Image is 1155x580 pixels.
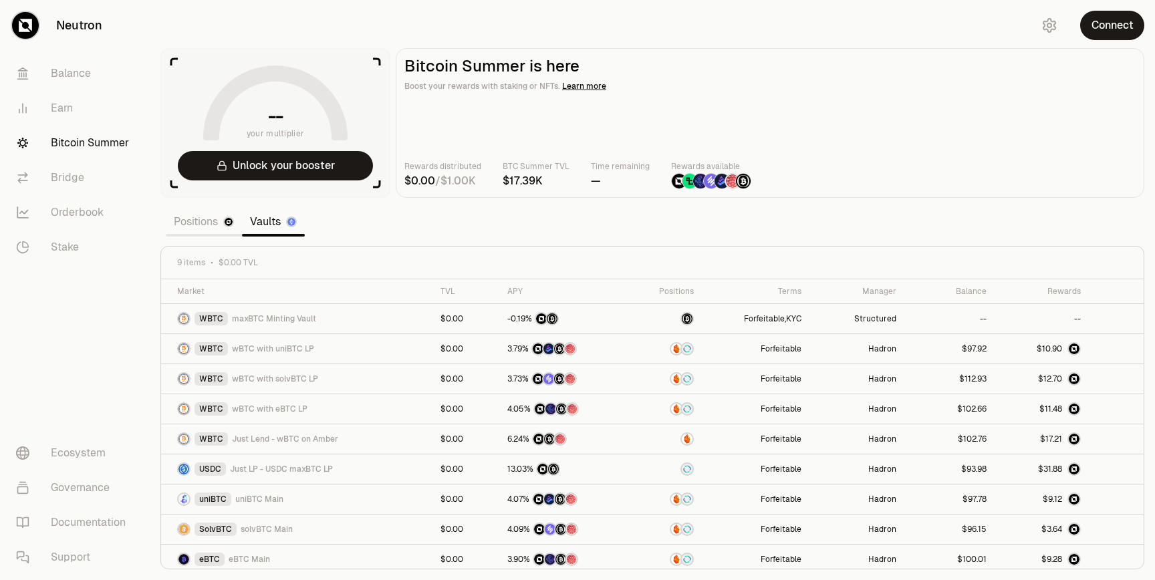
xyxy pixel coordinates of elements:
img: Supervault [682,464,692,474]
a: NTRNStructured PointsMars Fragments [507,434,620,444]
img: Mars Fragments [565,494,576,504]
a: NTRN Logo [1003,402,1081,416]
a: Bitcoin Summer [5,126,144,160]
button: Forfeitable [761,494,801,504]
a: eBTC LogoeBTCeBTC Main [177,553,424,566]
img: Supervault [682,374,692,384]
span: wBTC with eBTC LP [232,404,307,414]
div: WBTC [195,432,228,446]
img: Neutron Logo [225,218,233,226]
img: NTRN Logo [1069,524,1079,535]
img: Mars Fragments [566,554,577,565]
p: Rewards distributed [404,160,481,173]
img: NTRN [535,404,545,414]
img: Structured Points [555,554,566,565]
img: maxBTC [682,313,692,324]
img: NTRN [537,464,548,474]
button: Forfeitable [761,464,801,474]
img: Mars Fragments [725,174,740,188]
a: Amber [636,432,694,446]
a: Hadron [868,524,896,535]
a: NTRN Logo [1003,342,1081,355]
a: NTRN Logo [1003,492,1081,506]
a: NTRN Logo [1003,432,1081,446]
img: Structured Points [547,313,557,324]
div: Rewards [1003,286,1081,297]
a: WBTC LogoWBTCwBTC with solvBTC LP [177,372,424,386]
img: EtherFi Points [693,174,708,188]
img: Mars Fragments [565,374,575,384]
button: NTRNSolv PointsStructured PointsMars Fragments [507,372,620,386]
a: Orderbook [5,195,144,230]
tr: WBTC LogoWBTCwBTC with uniBTC LP$0.00NTRNBedrock DiamondsStructured PointsMars FragmentsLendSuper... [161,334,1144,364]
div: uniBTC [195,492,231,506]
a: NTRNStructured Points [507,464,620,474]
a: -- [980,313,987,324]
img: Structured Points [555,524,566,535]
a: $0.00 [440,374,463,384]
img: Solv Points [545,524,555,535]
a: Governance [5,470,144,505]
a: maxBTC [636,312,694,325]
img: Solv Points [704,174,719,188]
img: NTRN Logo [1069,434,1079,444]
button: KYC [786,313,801,324]
button: NTRNStructured Points [507,312,620,325]
a: Hadron [868,434,896,444]
a: Balance [5,56,144,91]
img: NTRN Logo [1069,494,1079,504]
img: Mars Fragments [566,524,577,535]
a: NTRNBedrock DiamondsStructured PointsMars Fragments [507,343,620,354]
div: — [591,173,650,189]
div: TVL [440,286,491,297]
span: your multiplier [247,127,305,140]
a: Hadron [868,554,896,565]
div: APY [507,286,620,297]
button: Forfeitable [761,343,801,354]
img: Lend [671,554,682,565]
img: WBTC Logo [178,343,189,354]
div: Market [177,286,424,297]
div: Manager [817,286,896,297]
img: WBTC Logo [178,313,189,324]
img: uniBTC Logo [178,494,189,504]
p: BTC Summer TVL [503,160,569,173]
a: LendSupervault [636,553,694,566]
span: eBTC Main [229,554,270,565]
a: WBTC LogoWBTCwBTC with eBTC LP [177,402,424,416]
span: $0.00 TVL [219,257,258,268]
img: WBTC Logo [178,374,189,384]
div: SolvBTC [195,523,237,536]
img: Bedrock Diamonds [543,343,554,354]
span: wBTC with solvBTC LP [232,374,318,384]
a: Earn [5,91,144,126]
span: solvBTC Main [241,524,293,535]
span: Learn more [562,81,606,92]
img: WBTC Logo [178,434,189,444]
a: LendSupervault [636,402,694,416]
a: Supervault [636,462,694,476]
a: NTRNEtherFi PointsStructured PointsMars Fragments [507,554,620,565]
button: Forfeitable [761,554,801,565]
img: EtherFi Points [545,404,556,414]
span: Just Lend - wBTC on Amber [232,434,338,444]
a: $0.00 [440,464,463,474]
button: Forfeitable [744,313,785,324]
a: WBTC LogoWBTCmaxBTC Minting Vault [177,312,424,325]
span: , [744,313,801,324]
a: $0.00 [440,434,463,444]
p: Time remaining [591,160,650,173]
img: NTRN [533,343,543,354]
img: NTRN [533,494,544,504]
a: $0.00 [440,343,463,354]
a: Hadron [868,374,896,384]
img: eBTC Logo [178,554,189,565]
img: Supervault [682,494,692,504]
img: Mars Fragments [565,343,575,354]
button: Forfeitable [761,434,801,444]
img: USDC Logo [178,464,189,474]
img: Supervault [682,404,692,414]
img: Mars Fragments [567,404,577,414]
img: Structured Points [544,434,555,444]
